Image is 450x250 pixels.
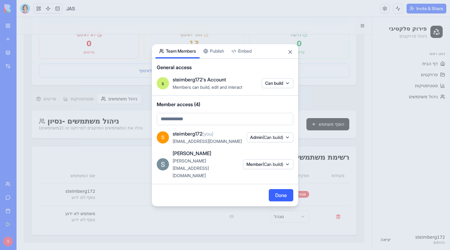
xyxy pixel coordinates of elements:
span: Admin [250,134,283,140]
div: נוסף: לא ידוע [27,177,79,183]
div: 0 [237,22,329,32]
button: יציאה [360,217,378,228]
span: (you) [202,131,213,137]
a: סטטיסטיקות [358,64,431,73]
button: Can build [262,78,293,88]
span: General access [157,64,293,71]
span: פרויקטים [404,54,421,61]
span: [PERSON_NAME] [173,150,211,157]
p: ניהול פרויקטים [372,16,410,22]
div: פריטים [237,33,329,38]
div: ניהול משתמשים - נסיון [22,100,126,108]
button: סטטיסטיקות [43,77,81,87]
div: ניווט ראשי [358,32,431,42]
span: (Can build) [263,162,283,167]
span: s [162,80,164,87]
button: הוסף משתמש [290,101,333,113]
img: ACg8ocKnDTHbS00rqwWSHQfXf8ia04QnQtz5EDX_Ef5UNrjqV-k=s96-c [157,158,169,170]
h1: פירוק סלקטיבי [372,7,410,16]
div: רשימת משתמשים בפרויקט [22,136,333,144]
span: ניהול משתמשים [392,76,421,83]
div: נוסף: לא ידוע [27,200,79,206]
button: פריטים [16,77,43,87]
th: פעולות [298,151,333,166]
a: פרויקטים [358,53,431,62]
button: ניהול משתמשים [81,77,125,87]
div: נהלו את המשתמשים המוקצים לפרויקט זה ( 2 משתמשים) [22,108,126,114]
a: דף הבית [358,42,431,51]
div: 13 [131,22,223,32]
span: [EMAIL_ADDRESS][DOMAIN_NAME] [173,139,242,144]
th: אימייל [84,151,222,166]
div: פריטים [26,33,118,38]
span: Member access (4) [157,101,293,108]
div: משתמש לא ידוע [27,193,79,200]
span: Member [246,161,283,167]
span: Members can build, edit and interact [173,84,242,90]
div: Admin [399,223,429,228]
button: Done [269,189,293,201]
span: steimberg172 [173,130,213,137]
button: Team Members [156,44,200,58]
th: תפקיד [222,151,298,166]
span: steimberg172's Account [173,76,226,83]
span: [EMAIL_ADDRESS][DOMAIN_NAME] [137,174,212,180]
span: [PERSON_NAME][EMAIL_ADDRESS][DOMAIN_NAME] [173,158,209,178]
button: Publish [200,44,228,58]
button: Embed [228,44,255,58]
div: steimberg172 [399,217,429,223]
button: Admin(Can build) [247,132,293,142]
span: לא לאיסוף [60,14,79,21]
div: פריטים [131,33,223,38]
div: מנהל (אתם) [266,174,293,181]
span: נותר לאיסוף [163,14,186,21]
button: Close [287,49,293,55]
a: ניהול משתמשים [358,75,431,84]
p: נותרו עוד 13 פריטים לאיסוף מתוך 13 פריטים ניתנים לאיסוף [26,50,329,57]
button: Member(Can build) [243,159,293,169]
span: (Can build) [263,135,283,140]
span: נלקח [275,14,285,21]
div: steimberg172 [27,171,79,177]
span: S [157,131,169,144]
div: 0 [26,22,118,32]
span: סטטיסטיקות [398,65,421,72]
span: דף הבית [406,43,421,50]
th: שם המשתמש [22,151,84,166]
